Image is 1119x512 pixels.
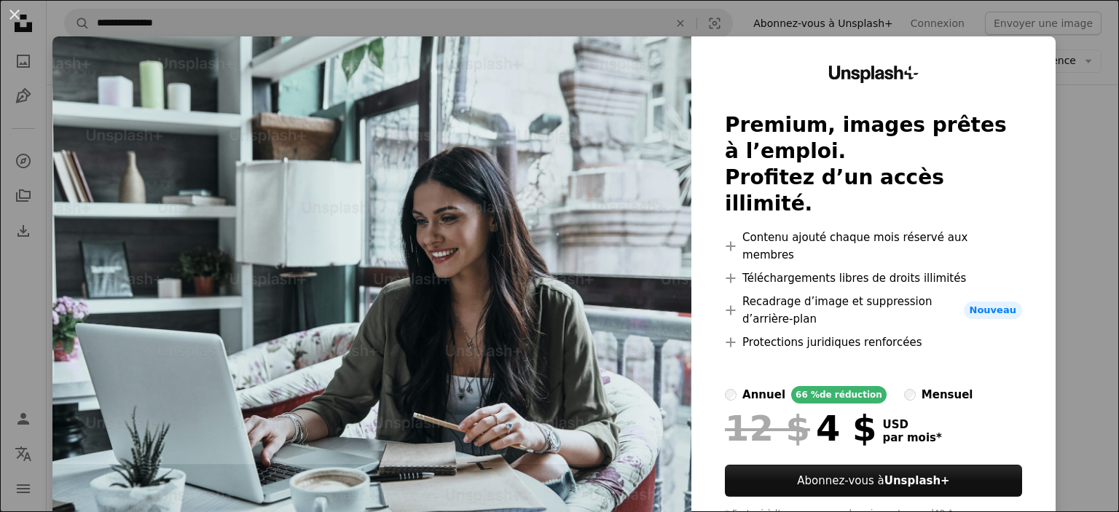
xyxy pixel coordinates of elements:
span: 12 $ [725,409,810,447]
li: Protections juridiques renforcées [725,334,1022,351]
span: Nouveau [964,302,1022,319]
div: mensuel [922,386,973,403]
input: annuel66 %de réduction [725,389,737,401]
strong: Unsplash+ [884,474,950,487]
div: 66 % de réduction [791,386,887,403]
span: USD [883,418,942,431]
li: Téléchargements libres de droits illimités [725,269,1022,287]
div: 4 $ [725,409,876,447]
li: Recadrage d’image et suppression d’arrière-plan [725,293,1022,328]
li: Contenu ajouté chaque mois réservé aux membres [725,229,1022,264]
h2: Premium, images prêtes à l’emploi. Profitez d’un accès illimité. [725,112,1022,217]
input: mensuel [904,389,916,401]
span: par mois * [883,431,942,444]
div: annuel [742,386,785,403]
button: Abonnez-vous àUnsplash+ [725,465,1022,497]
